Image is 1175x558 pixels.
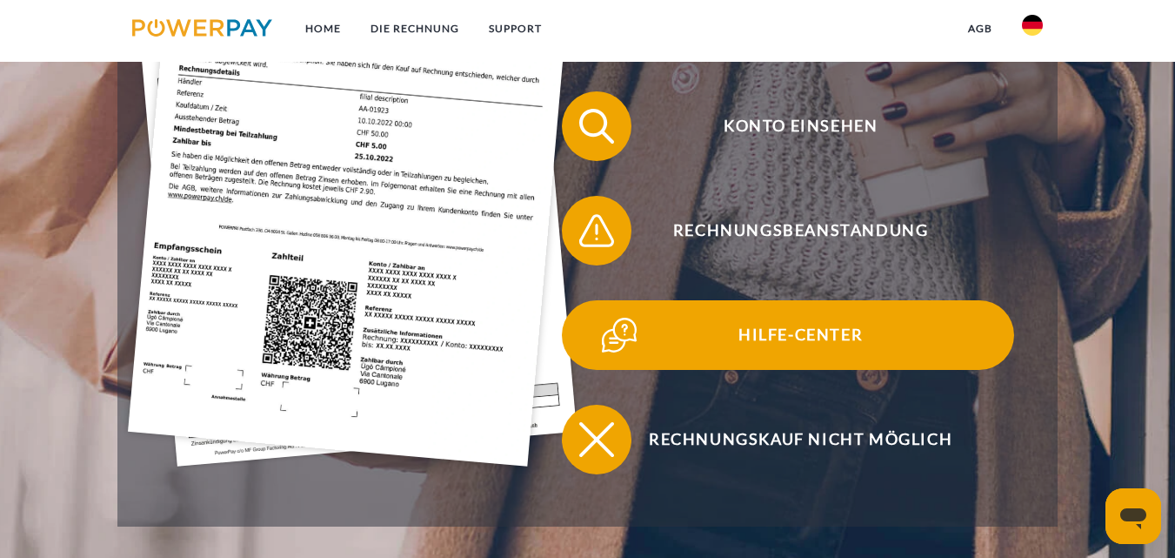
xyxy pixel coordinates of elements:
[587,91,1013,161] span: Konto einsehen
[562,405,1014,474] button: Rechnungskauf nicht möglich
[474,13,557,44] a: SUPPORT
[587,405,1013,474] span: Rechnungskauf nicht möglich
[575,418,618,461] img: qb_close.svg
[587,300,1013,370] span: Hilfe-Center
[587,196,1013,266] span: Rechnungsbeanstandung
[1105,488,1161,544] iframe: Schaltfläche zum Öffnen des Messaging-Fensters
[1022,15,1043,36] img: de
[562,196,1014,266] button: Rechnungsbeanstandung
[953,13,1007,44] a: agb
[575,104,618,148] img: qb_search.svg
[356,13,474,44] a: DIE RECHNUNG
[575,209,618,252] img: qb_warning.svg
[290,13,356,44] a: Home
[132,19,272,37] img: logo-powerpay.svg
[562,91,1014,161] button: Konto einsehen
[562,300,1014,370] button: Hilfe-Center
[598,313,641,357] img: qb_help.svg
